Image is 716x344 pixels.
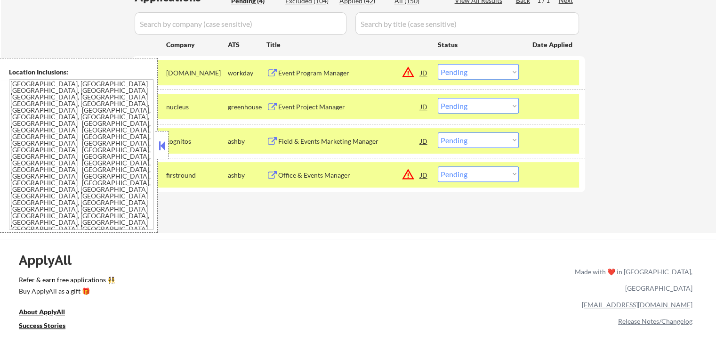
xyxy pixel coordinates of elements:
a: Success Stories [19,321,78,333]
div: Made with ❤️ in [GEOGRAPHIC_DATA], [GEOGRAPHIC_DATA] [571,263,692,296]
div: firstround [166,171,228,180]
div: Title [266,40,429,49]
div: JD [419,64,429,81]
input: Search by title (case sensitive) [355,12,579,35]
div: Date Applied [532,40,574,49]
div: ashby [228,171,266,180]
div: Event Program Manager [278,68,420,78]
input: Search by company (case sensitive) [135,12,346,35]
div: [DOMAIN_NAME] [166,68,228,78]
div: Event Project Manager [278,102,420,112]
div: Field & Events Marketing Manager [278,137,420,146]
div: kognitos [166,137,228,146]
a: About ApplyAll [19,307,78,319]
div: Location Inclusions: [9,67,154,77]
div: JD [419,132,429,149]
div: ashby [228,137,266,146]
button: warning_amber [402,168,415,181]
u: Success Stories [19,321,65,329]
div: greenhouse [228,102,266,112]
button: warning_amber [402,66,415,79]
div: ApplyAll [19,252,82,268]
div: JD [419,98,429,115]
div: Company [166,40,228,49]
div: ATS [228,40,266,49]
u: About ApplyAll [19,308,65,316]
div: Status [438,36,519,53]
div: Buy ApplyAll as a gift 🎁 [19,288,113,295]
a: [EMAIL_ADDRESS][DOMAIN_NAME] [582,301,692,309]
div: nucleus [166,102,228,112]
div: workday [228,68,266,78]
a: Buy ApplyAll as a gift 🎁 [19,287,113,298]
div: Office & Events Manager [278,171,420,180]
div: JD [419,166,429,183]
a: Release Notes/Changelog [618,317,692,325]
a: Refer & earn free applications 👯‍♀️ [19,277,378,287]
